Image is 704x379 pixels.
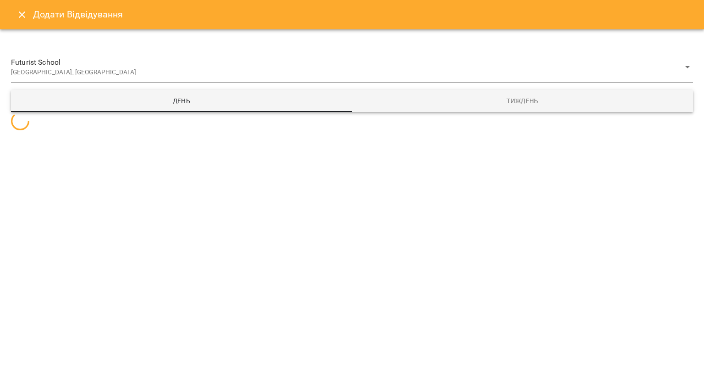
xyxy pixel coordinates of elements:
[11,57,682,68] span: Futurist School
[33,7,123,22] h6: Додати Відвідування
[11,51,693,83] div: Futurist School[GEOGRAPHIC_DATA], [GEOGRAPHIC_DATA]
[11,4,33,26] button: Close
[11,68,682,77] p: [GEOGRAPHIC_DATA], [GEOGRAPHIC_DATA]
[16,95,346,106] span: День
[357,95,687,106] span: Тиждень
